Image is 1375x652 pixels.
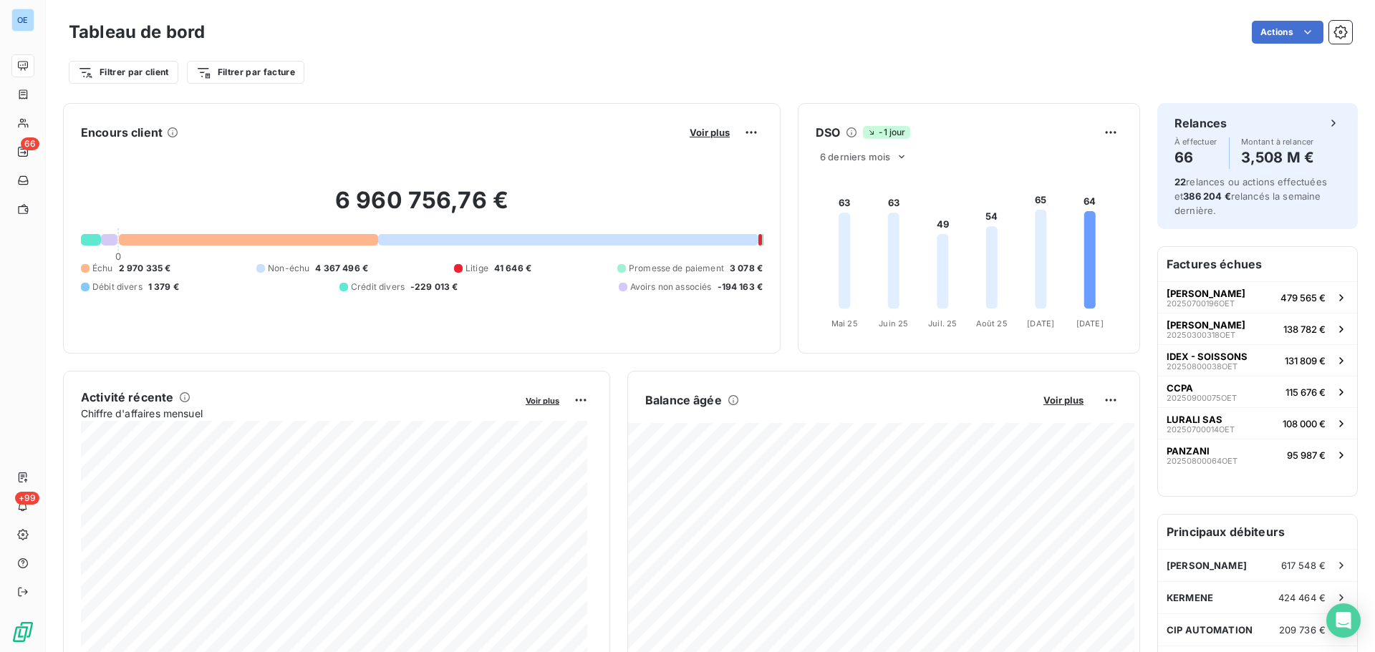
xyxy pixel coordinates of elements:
[1076,318,1104,329] tspan: [DATE]
[351,281,405,293] span: Crédit divers
[148,281,179,293] span: 1 379 €
[11,9,34,31] div: OE
[1174,115,1227,132] h6: Relances
[816,124,840,141] h6: DSO
[1167,351,1248,362] span: IDEX - SOISSONS
[81,186,763,229] h2: 6 960 756,76 €
[15,492,39,505] span: +99
[1167,624,1253,636] span: CIP AUTOMATION
[629,262,724,275] span: Promesse de paiement
[494,262,531,275] span: 41 646 €
[685,126,734,139] button: Voir plus
[69,19,205,45] h3: Tableau de bord
[119,262,171,275] span: 2 970 335 €
[1167,288,1245,299] span: [PERSON_NAME]
[1285,386,1326,398] span: 115 676 €
[879,318,908,329] tspan: Juin 25
[645,391,722,409] h6: Balance âgée
[1167,425,1235,434] span: 20250700014OET
[1043,394,1084,406] span: Voir plus
[1158,281,1357,313] button: [PERSON_NAME]20250700196OET479 565 €
[928,318,957,329] tspan: Juil. 25
[1158,407,1357,439] button: LURALI SAS20250700014OET108 000 €
[21,137,39,150] span: 66
[521,394,564,407] button: Voir plus
[630,281,712,293] span: Avoirs non associés
[1326,603,1361,638] div: Open Intercom Messenger
[1167,382,1193,394] span: CCPA
[1167,299,1235,308] span: 20250700196OET
[718,281,763,293] span: -194 163 €
[1283,323,1326,335] span: 138 782 €
[831,318,858,329] tspan: Mai 25
[1167,592,1213,603] span: KERMENE
[1167,394,1237,402] span: 20250900075OET
[976,318,1008,329] tspan: Août 25
[1279,624,1326,636] span: 209 736 €
[1027,318,1054,329] tspan: [DATE]
[1174,176,1186,188] span: 22
[1174,176,1327,216] span: relances ou actions effectuées et relancés la semaine dernière.
[69,61,178,84] button: Filtrer par client
[1158,439,1357,470] button: PANZANI20250800064OET95 987 €
[92,262,113,275] span: Échu
[1174,137,1217,146] span: À effectuer
[1241,137,1314,146] span: Montant à relancer
[863,126,910,139] span: -1 jour
[11,621,34,643] img: Logo LeanPay
[820,151,890,162] span: 6 derniers mois
[1158,344,1357,376] button: IDEX - SOISSONS20250800038OET131 809 €
[730,262,763,275] span: 3 078 €
[1167,457,1237,465] span: 20250800064OET
[1158,376,1357,407] button: CCPA20250900075OET115 676 €
[1252,21,1323,44] button: Actions
[1278,592,1326,603] span: 424 464 €
[1174,146,1217,169] h4: 66
[1167,414,1222,425] span: LURALI SAS
[410,281,458,293] span: -229 013 €
[315,262,368,275] span: 4 367 496 €
[187,61,304,84] button: Filtrer par facture
[81,124,163,141] h6: Encours client
[81,389,173,406] h6: Activité récente
[1183,190,1230,202] span: 386 204 €
[526,396,559,406] span: Voir plus
[1281,560,1326,571] span: 617 548 €
[1280,292,1326,303] span: 479 565 €
[1283,418,1326,429] span: 108 000 €
[1167,560,1247,571] span: [PERSON_NAME]
[690,127,730,138] span: Voir plus
[465,262,488,275] span: Litige
[1039,394,1088,407] button: Voir plus
[92,281,143,293] span: Débit divers
[1167,331,1235,339] span: 20250300318OET
[1158,247,1357,281] h6: Factures échues
[1167,319,1245,331] span: [PERSON_NAME]
[1285,355,1326,366] span: 131 809 €
[268,262,309,275] span: Non-échu
[81,406,516,421] span: Chiffre d'affaires mensuel
[1167,362,1237,371] span: 20250800038OET
[1241,146,1314,169] h4: 3,508 M €
[1287,449,1326,461] span: 95 987 €
[115,250,121,262] span: 0
[1167,445,1210,457] span: PANZANI
[1158,515,1357,549] h6: Principaux débiteurs
[1158,313,1357,344] button: [PERSON_NAME]20250300318OET138 782 €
